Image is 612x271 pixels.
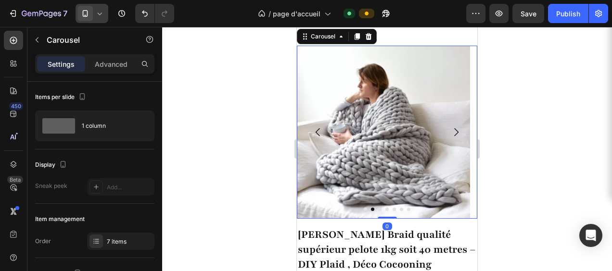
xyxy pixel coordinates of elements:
div: Order [35,237,51,246]
div: Item management [35,215,85,223]
div: Display [35,159,69,172]
div: Undo/Redo [135,4,174,23]
iframe: Design area [297,27,477,271]
button: Publish [548,4,588,23]
div: Sneak peek [35,182,67,190]
div: Open Intercom Messenger [579,224,602,247]
button: 7 [4,4,72,23]
div: Beta [7,176,23,184]
div: 1 column [82,115,140,137]
span: page d'accueil [273,9,320,19]
div: 450 [9,102,23,110]
p: Settings [48,59,75,69]
div: Items per slide [35,91,88,104]
div: Publish [556,9,580,19]
p: Advanced [95,59,127,69]
p: 7 [63,8,67,19]
span: Save [521,10,536,18]
div: 7 items [107,237,152,246]
p: Carousel [47,34,128,46]
span: / [268,9,271,19]
button: Save [512,4,544,23]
